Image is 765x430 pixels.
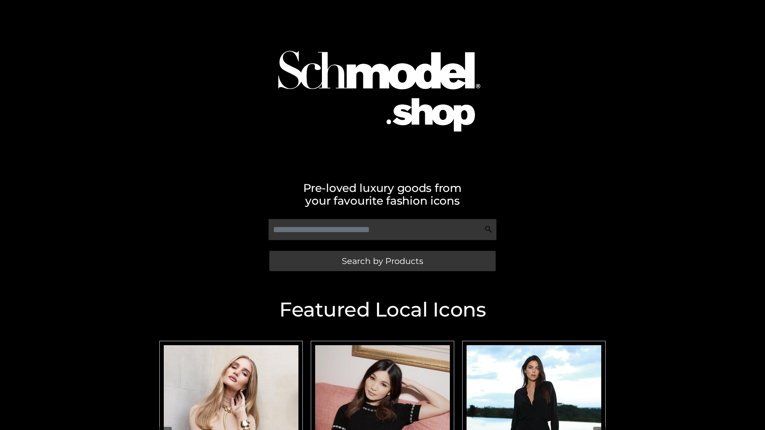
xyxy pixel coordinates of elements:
h2: Featured Local Icons​ [155,300,610,320]
span: Search by Products [342,257,423,265]
img: Search Icon [484,225,492,233]
h2: Pre-loved luxury goods from your favourite fashion icons [155,182,610,207]
a: Search by Products [269,251,496,271]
